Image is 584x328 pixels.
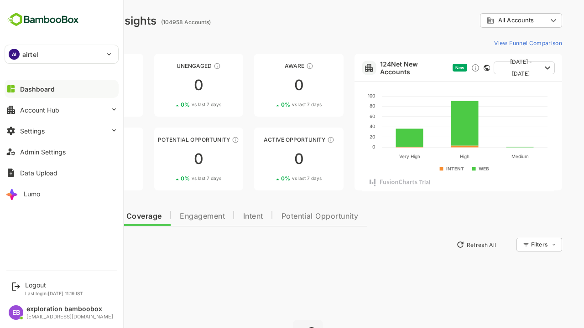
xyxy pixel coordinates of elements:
[122,62,212,69] div: Unengaged
[454,16,516,25] div: All Accounts
[22,50,38,59] p: airtel
[182,62,189,70] div: These accounts have not shown enough engagement and need nurturing
[22,128,111,190] a: EngagedThese accounts are warm, further nurturing would qualify them to MQAs00%vs last 7 days
[22,152,111,166] div: 0
[249,101,290,108] div: 0 %
[466,17,502,24] span: All Accounts
[25,291,83,296] p: Last login: [DATE] 11:19 IST
[122,78,212,92] div: 0
[9,49,20,60] div: AI
[160,175,189,182] span: vs last 7 days
[122,128,212,190] a: Potential OpportunityThese accounts are MQAs and can be passed on to Inside Sales00%vs last 7 days
[295,136,302,143] div: These accounts have open opportunities which might be at any of the Sales Stages
[222,62,312,69] div: Aware
[338,134,343,139] text: 20
[49,175,89,182] div: 0 %
[22,78,111,92] div: 0
[60,175,89,182] span: vs last 7 days
[338,123,343,129] text: 40
[20,106,59,114] div: Account Hub
[5,80,119,98] button: Dashboard
[340,144,343,149] text: 0
[469,56,509,80] span: [DATE] - [DATE]
[423,65,433,70] span: New
[49,101,89,108] div: 0 %
[5,45,118,63] div: AIairtel
[480,154,497,159] text: Medium
[20,127,45,135] div: Settings
[122,152,212,166] div: 0
[348,60,417,76] a: 124Net New Accounts
[26,314,113,320] div: [EMAIL_ADDRESS][DOMAIN_NAME]
[60,101,89,108] span: vs last 7 days
[77,136,84,143] div: These accounts are warm, further nurturing would qualify them to MQAs
[5,184,119,203] button: Lumo
[462,61,523,74] button: [DATE] - [DATE]
[452,65,458,71] div: This card does not support filter and segments
[22,14,125,27] div: Dashboard Insights
[5,101,119,119] button: Account Hub
[149,101,189,108] div: 0 %
[22,62,111,69] div: Unreached
[5,11,82,28] img: BambooboxFullLogoMark.5f36c76dfaba33ec1ec1367b70bb1252.svg
[222,152,312,166] div: 0
[24,190,40,198] div: Lumo
[122,54,212,117] a: UnengagedThese accounts have not shown enough engagement and need nurturing00%vs last 7 days
[459,36,530,50] button: View Funnel Comparison
[222,136,312,143] div: Active Opportunity
[26,305,113,313] div: exploration bamboobox
[31,213,130,220] span: Data Quality and Coverage
[20,148,66,156] div: Admin Settings
[122,136,212,143] div: Potential Opportunity
[222,78,312,92] div: 0
[200,136,207,143] div: These accounts are MQAs and can be passed on to Inside Sales
[149,175,189,182] div: 0 %
[20,169,57,177] div: Data Upload
[20,85,55,93] div: Dashboard
[260,175,290,182] span: vs last 7 days
[274,62,282,70] div: These accounts have just entered the buying cycle and need further nurturing
[5,122,119,140] button: Settings
[22,54,111,117] a: UnreachedThese accounts have not been engaged with for a defined time period00%vs last 7 days
[448,12,530,30] div: All Accounts
[129,19,182,26] ag: (104958 Accounts)
[222,128,312,190] a: Active OpportunityThese accounts have open opportunities which might be at any of the Sales Stage...
[81,62,89,70] div: These accounts have not been engaged with for a defined time period
[22,136,111,143] div: Engaged
[160,101,189,108] span: vs last 7 days
[420,237,468,252] button: Refresh All
[336,93,343,98] text: 100
[367,154,388,159] text: Very High
[25,281,83,289] div: Logout
[5,164,119,182] button: Data Upload
[338,103,343,108] text: 80
[222,54,312,117] a: AwareThese accounts have just entered the buying cycle and need further nurturing00%vs last 7 days
[148,213,193,220] span: Engagement
[249,175,290,182] div: 0 %
[211,213,231,220] span: Intent
[260,101,290,108] span: vs last 7 days
[338,113,343,119] text: 60
[250,213,327,220] span: Potential Opportunity
[5,143,119,161] button: Admin Settings
[439,63,448,72] div: Discover new ICP-fit accounts showing engagement — via intent surges, anonymous website visits, L...
[499,241,516,248] div: Filters
[498,236,530,253] div: Filters
[9,305,23,320] div: EB
[22,236,89,253] button: New Insights
[428,154,438,159] text: High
